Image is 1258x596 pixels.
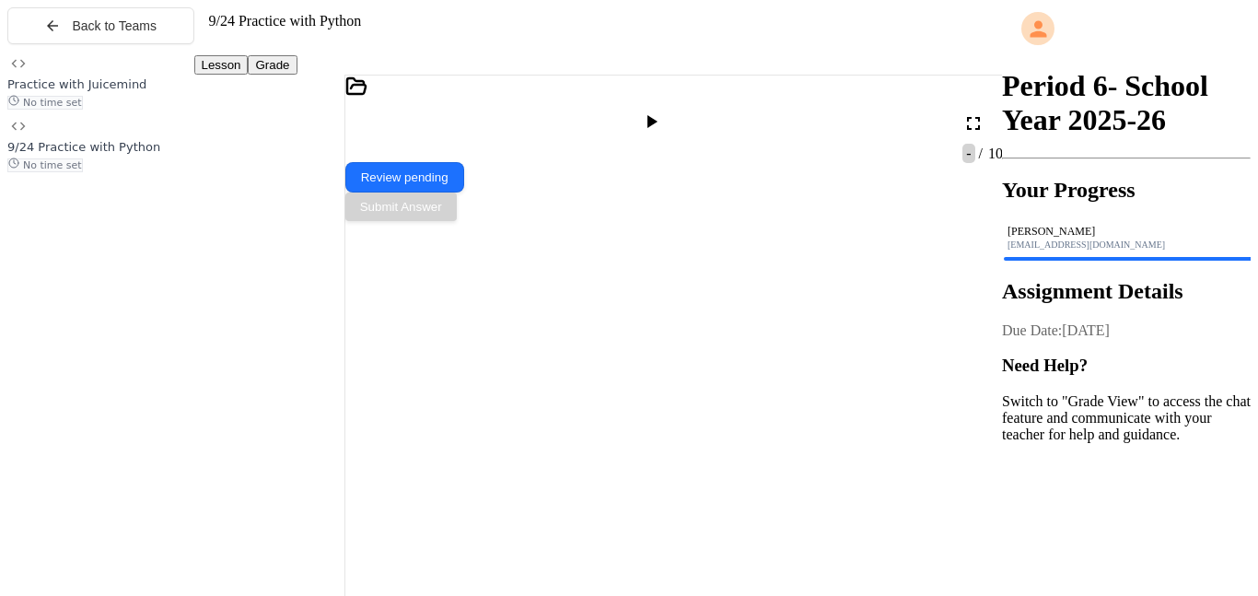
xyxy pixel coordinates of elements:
[360,200,442,214] span: Submit Answer
[962,144,974,163] span: -
[1002,393,1251,443] p: Switch to "Grade View" to access the chat feature and communicate with your teacher for help and ...
[7,77,146,91] span: Practice with Juicemind
[7,158,83,172] span: No time set
[1002,322,1062,338] span: Due Date:
[984,146,1003,161] span: 10
[345,193,457,221] button: Submit Answer
[7,96,83,110] span: No time set
[1002,356,1251,376] h3: Need Help?
[194,55,249,75] button: Lesson
[1002,7,1251,50] div: My Account
[7,140,160,154] span: 9/24 Practice with Python
[72,18,157,33] span: Back to Teams
[1062,322,1110,338] span: [DATE]
[209,13,362,29] span: 9/24 Practice with Python
[1002,279,1251,304] h2: Assignment Details
[345,162,464,193] button: Review pending
[1002,69,1251,137] h1: Period 6- School Year 2025-26
[248,55,297,75] button: Grade
[1008,240,1245,250] div: [EMAIL_ADDRESS][DOMAIN_NAME]
[1002,178,1251,203] h2: Your Progress
[979,146,983,161] span: /
[1008,225,1245,239] div: [PERSON_NAME]
[7,7,194,44] button: Back to Teams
